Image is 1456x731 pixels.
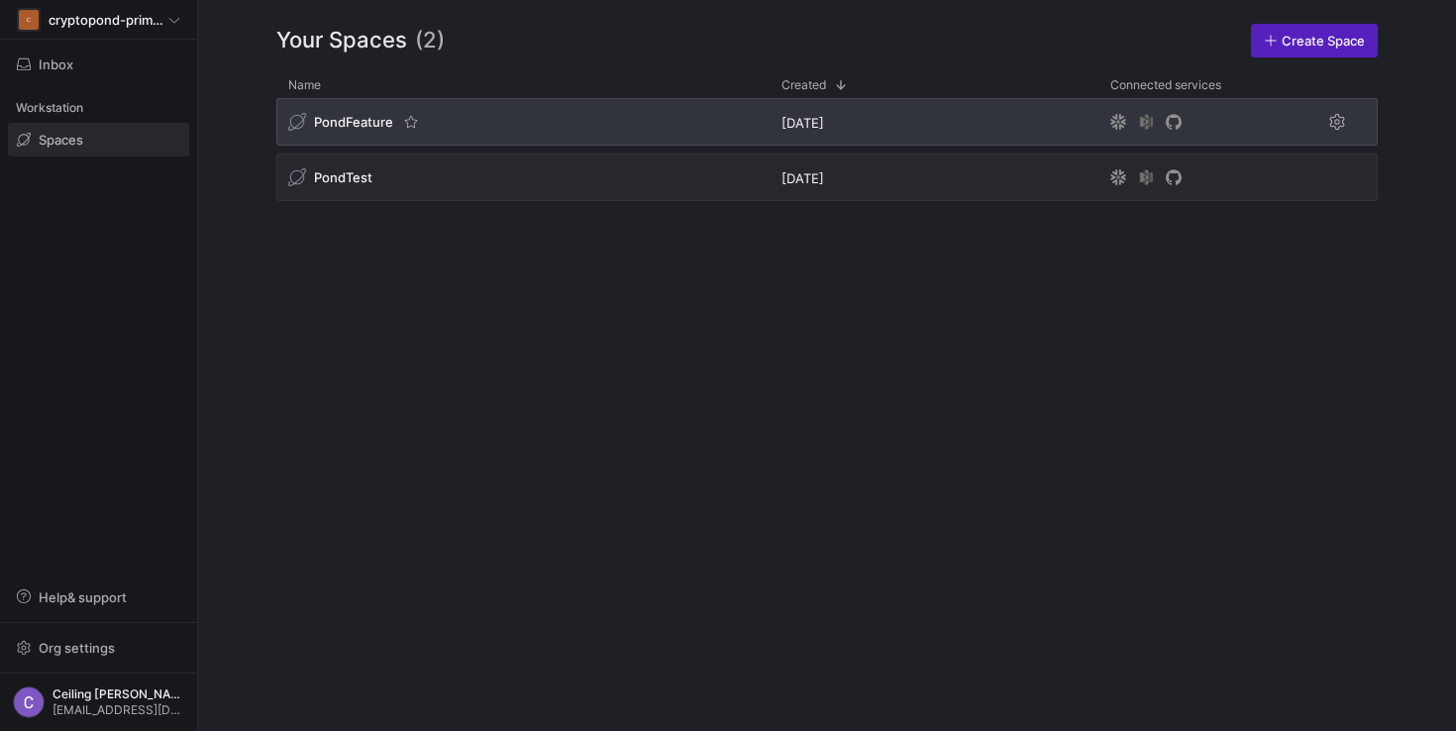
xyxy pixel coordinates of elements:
button: Help& support [8,580,189,614]
span: Create Space [1282,33,1365,49]
span: [DATE] [781,115,824,131]
div: C [19,10,39,30]
span: cryptopond-primary [49,12,168,28]
a: Create Space [1251,24,1378,57]
span: Created [781,78,826,92]
div: Press SPACE to select this row. [276,98,1378,154]
img: https://lh3.googleusercontent.com/a/ACg8ocL5hHIcNgxjrjDvW2IB9Zc3OMw20Wvong8C6gpurw_crp9hOg=s96-c [13,686,45,718]
button: Org settings [8,631,189,665]
span: Help & support [39,589,127,605]
span: (2) [415,24,445,57]
a: Org settings [8,642,189,658]
div: Workstation [8,93,189,123]
span: PondFeature [314,114,393,130]
button: Inbox [8,48,189,81]
span: [DATE] [781,170,824,186]
span: Your Spaces [276,24,407,57]
span: Ceiling [PERSON_NAME] [52,687,184,701]
a: Spaces [8,123,189,157]
span: Connected services [1110,78,1221,92]
span: PondTest [314,169,372,185]
button: https://lh3.googleusercontent.com/a/ACg8ocL5hHIcNgxjrjDvW2IB9Zc3OMw20Wvong8C6gpurw_crp9hOg=s96-cC... [8,681,189,723]
div: Press SPACE to select this row. [276,154,1378,209]
span: Name [288,78,321,92]
span: Inbox [39,56,73,72]
span: Spaces [39,132,83,148]
span: Org settings [39,640,115,656]
span: [EMAIL_ADDRESS][DOMAIN_NAME] [52,703,184,717]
